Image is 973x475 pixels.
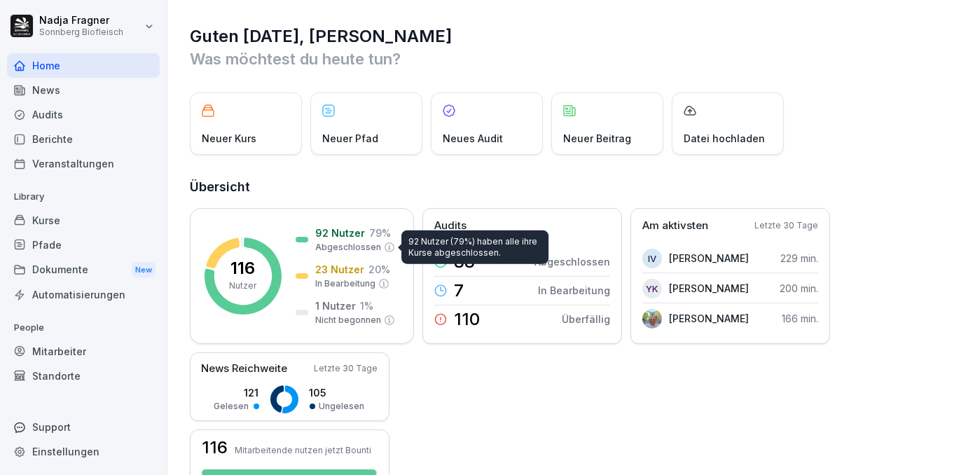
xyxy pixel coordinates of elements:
h1: Guten [DATE], [PERSON_NAME] [190,25,952,48]
p: 92 Nutzer [315,226,365,240]
p: 105 [310,385,365,400]
div: YK [642,279,662,298]
p: Am aktivsten [642,218,708,234]
p: Letzte 30 Tage [754,219,818,232]
h2: Übersicht [190,177,952,197]
div: Support [7,415,160,439]
p: Nicht begonnen [315,314,381,326]
a: Berichte [7,127,160,151]
p: Letzte 30 Tage [314,362,378,375]
h3: 116 [202,439,228,456]
p: 7 [454,282,464,299]
p: 23 Nutzer [315,262,364,277]
p: 20 % [368,262,390,277]
a: Veranstaltungen [7,151,160,176]
p: 121 [214,385,259,400]
a: News [7,78,160,102]
p: 116 [231,260,256,277]
p: News Reichweite [201,361,287,377]
p: [PERSON_NAME] [669,311,749,326]
p: Nutzer [230,280,257,292]
a: Kurse [7,208,160,233]
p: Sonnberg Biofleisch [39,27,123,37]
a: Home [7,53,160,78]
div: 92 Nutzer (79%) haben alle ihre Kurse abgeschlossen. [401,230,548,264]
p: Neues Audit [443,131,503,146]
img: il98eorql7o7ex2964xnzhyp.png [642,309,662,329]
a: Mitarbeiter [7,339,160,364]
p: Überfällig [562,312,610,326]
p: Gelesen [214,400,249,413]
p: [PERSON_NAME] [669,251,749,266]
p: 1 % [360,298,373,313]
p: In Bearbeitung [315,277,375,290]
p: 88 [454,254,475,270]
p: Library [7,186,160,208]
p: In Bearbeitung [538,283,610,298]
a: Audits [7,102,160,127]
p: 110 [454,311,480,328]
p: Was möchtest du heute tun? [190,48,952,70]
div: Dokumente [7,257,160,283]
p: Nadja Fragner [39,15,123,27]
a: DokumenteNew [7,257,160,283]
p: Ungelesen [319,400,365,413]
a: Standorte [7,364,160,388]
p: [PERSON_NAME] [669,281,749,296]
p: 79 % [369,226,391,240]
p: Mitarbeitende nutzen jetzt Bounti [235,445,371,455]
p: Abgeschlossen [315,241,381,254]
a: Automatisierungen [7,282,160,307]
p: Neuer Beitrag [563,131,631,146]
p: Audits [434,218,467,234]
a: Pfade [7,233,160,257]
p: Neuer Pfad [322,131,378,146]
p: 166 min. [782,311,818,326]
p: 229 min. [780,251,818,266]
a: Einstellungen [7,439,160,464]
p: People [7,317,160,339]
div: IV [642,249,662,268]
div: New [132,262,156,278]
p: Neuer Kurs [202,131,256,146]
p: 200 min. [780,281,818,296]
p: Datei hochladen [684,131,765,146]
p: Abgeschlossen [534,254,610,269]
p: 1 Nutzer [315,298,356,313]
